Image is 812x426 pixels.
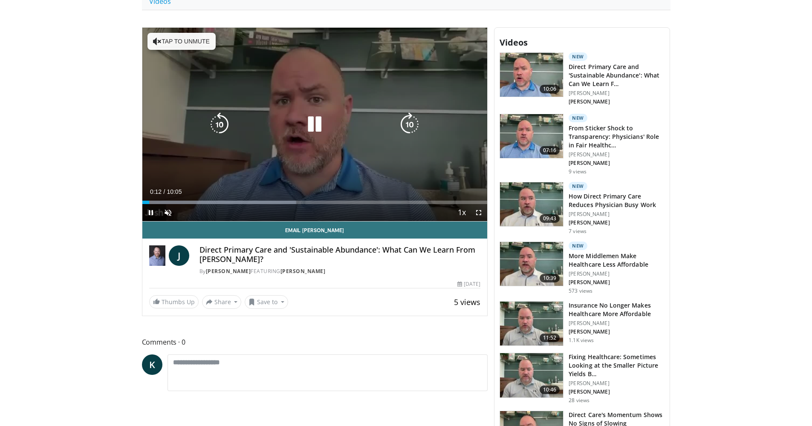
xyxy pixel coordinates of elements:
h3: From Sticker Shock to Transparency: Physicians' Role in Fair Healthc… [569,124,665,150]
p: 573 views [569,288,592,294]
img: 89f4f51b-3f84-415b-b8a3-f66638491610.150x105_q85_crop-smart_upscale.jpg [500,114,563,158]
img: 0fc73acd-d254-4958-9f88-46d7522a26b7.150x105_q85_crop-smart_upscale.jpg [500,242,563,286]
a: Thumbs Up [149,295,199,308]
h3: Fixing Healthcare: Sometimes Looking at the Smaller Picture Yields B… [569,353,665,378]
p: [PERSON_NAME] [569,98,665,105]
p: [PERSON_NAME] [569,380,665,387]
img: e90088f9-bd92-4a76-a468-98727a0f1ff6.150x105_q85_crop-smart_upscale.jpg [500,182,563,227]
p: New [569,242,587,250]
button: Unmute [159,204,176,221]
h3: More Middlemen Make Healthcare Less Affordable [569,252,665,269]
span: 07:16 [540,146,560,155]
button: Pause [142,204,159,221]
a: [PERSON_NAME] [280,268,326,275]
span: / [164,188,165,195]
span: Videos [500,37,528,48]
button: Playback Rate [453,204,470,221]
a: J [169,245,189,266]
a: 09:43 New How Direct Primary Care Reduces Physician Busy Work [PERSON_NAME] [PERSON_NAME] 7 views [500,182,665,235]
span: 0:12 [150,188,162,195]
p: [PERSON_NAME] [569,151,665,158]
h4: Direct Primary Care and 'Sustainable Abundance': What Can We Learn From [PERSON_NAME]? [199,245,480,264]
p: [PERSON_NAME] [569,211,665,218]
span: 5 views [454,297,480,307]
p: [PERSON_NAME] [569,328,665,335]
img: Dr. Josh Umbehr [149,245,165,266]
a: [PERSON_NAME] [206,268,251,275]
span: 10:46 [540,386,560,394]
a: Email [PERSON_NAME] [142,222,488,239]
a: 11:52 Insurance No Longer Makes Healthcare More Affordable [PERSON_NAME] [PERSON_NAME] 1.1K views [500,301,665,346]
p: [PERSON_NAME] [569,271,665,277]
img: f828ab17-1f5a-4e5a-a41e-0e080c63091c.150x105_q85_crop-smart_upscale.jpg [500,353,563,397]
a: 10:39 New More Middlemen Make Healthcare Less Affordable [PERSON_NAME] [PERSON_NAME] 573 views [500,242,665,294]
a: 10:06 New Direct Primary Care and 'Sustainable Abundance': What Can We Learn F… [PERSON_NAME] [PE... [500,52,665,107]
p: [PERSON_NAME] [569,320,665,327]
a: 07:16 New From Sticker Shock to Transparency: Physicians' Role in Fair Healthc… [PERSON_NAME] [PE... [500,114,665,175]
span: 10:06 [540,85,560,93]
img: 8f4f9634-a2b3-4726-8c1d-c2633247744b.150x105_q85_crop-smart_upscale.jpg [500,302,563,346]
p: [PERSON_NAME] [569,389,665,395]
h3: Direct Primary Care and 'Sustainable Abundance': What Can We Learn F… [569,63,665,88]
p: 1.1K views [569,337,594,344]
div: By FEATURING [199,268,480,275]
div: [DATE] [457,280,480,288]
span: 10:39 [540,274,560,282]
img: 7a6d79b9-dfe4-45ad-9ef9-b3ca40442f96.150x105_q85_crop-smart_upscale.jpg [500,53,563,97]
p: [PERSON_NAME] [569,160,665,167]
div: Progress Bar [142,201,488,204]
span: 09:43 [540,214,560,223]
span: Comments 0 [142,337,488,348]
p: New [569,182,587,190]
a: 10:46 Fixing Healthcare: Sometimes Looking at the Smaller Picture Yields B… [PERSON_NAME] [PERSON... [500,353,665,404]
p: [PERSON_NAME] [569,219,665,226]
p: New [569,52,587,61]
p: [PERSON_NAME] [569,279,665,286]
button: Share [202,295,242,309]
p: 9 views [569,168,587,175]
button: Fullscreen [470,204,487,221]
span: 11:52 [540,334,560,342]
h3: How Direct Primary Care Reduces Physician Busy Work [569,192,665,209]
button: Save to [245,295,288,309]
p: [PERSON_NAME] [569,90,665,97]
a: K [142,354,162,375]
p: 28 views [569,397,589,404]
button: Tap to unmute [147,33,216,50]
span: 10:05 [167,188,182,195]
video-js: Video Player [142,28,488,222]
p: New [569,114,587,122]
p: 7 views [569,228,587,235]
h3: Insurance No Longer Makes Healthcare More Affordable [569,301,665,318]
